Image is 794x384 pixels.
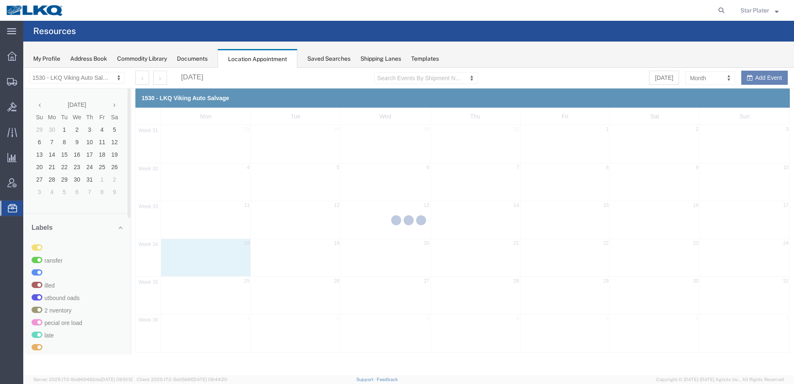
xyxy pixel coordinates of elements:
[740,5,782,15] button: Star Plater
[740,6,769,15] span: Star Plater
[33,54,60,63] div: My Profile
[377,377,398,382] a: Feedback
[117,54,167,63] div: Commodity Library
[656,376,784,383] span: Copyright © [DATE]-[DATE] Agistix Inc., All Rights Reserved
[307,54,350,63] div: Saved Searches
[6,4,64,17] img: logo
[411,54,439,63] div: Templates
[218,49,297,68] div: Location Appointment
[137,377,227,382] span: Client: 2025.17.0-5dd568f
[70,54,107,63] div: Address Book
[33,377,133,382] span: Server: 2025.17.0-16a969492de
[33,21,76,42] h4: Resources
[192,377,227,382] span: [DATE] 08:44:20
[100,377,133,382] span: [DATE] 09:51:12
[356,377,377,382] a: Support
[177,54,208,63] div: Documents
[360,54,401,63] div: Shipping Lanes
